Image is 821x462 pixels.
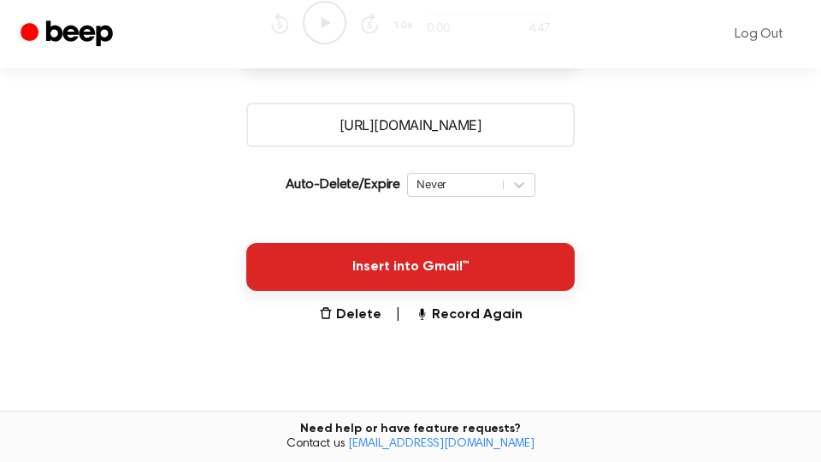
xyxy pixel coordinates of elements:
[395,305,401,325] span: |
[348,438,535,450] a: [EMAIL_ADDRESS][DOMAIN_NAME]
[416,176,494,192] div: Never
[10,437,811,453] span: Contact us
[718,14,800,55] a: Log Out
[286,175,400,195] p: Auto-Delete/Expire
[21,18,117,51] a: Beep
[246,243,575,291] button: Insert into Gmail™
[415,305,523,325] button: Record Again
[319,305,381,325] button: Delete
